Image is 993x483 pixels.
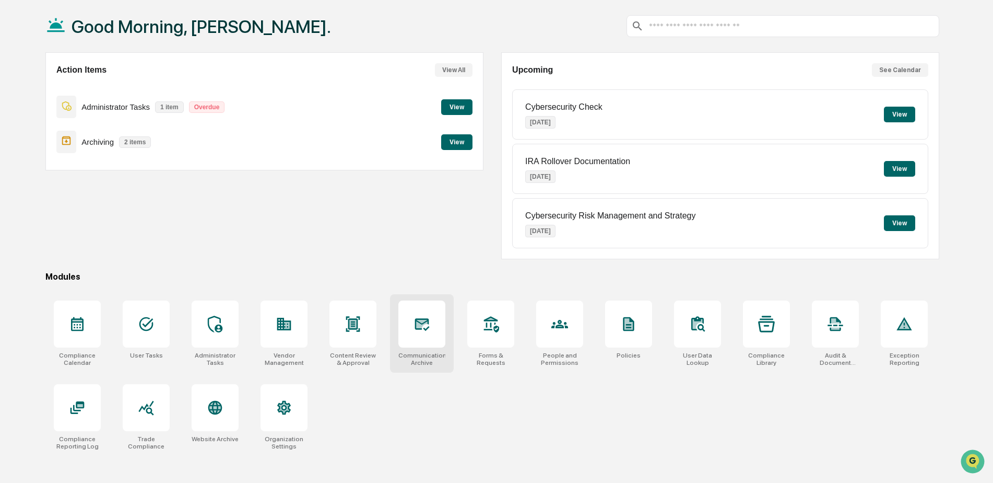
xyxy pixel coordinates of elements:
iframe: Open customer support [960,448,988,477]
p: Overdue [189,101,225,113]
div: 🖐️ [10,133,19,141]
div: Exception Reporting [881,352,928,366]
span: Data Lookup [21,152,66,162]
button: View [441,134,472,150]
div: 🗄️ [76,133,84,141]
h1: Good Morning, [PERSON_NAME]. [72,16,331,37]
div: User Data Lookup [674,352,721,366]
p: 1 item [155,101,184,113]
button: Start new chat [178,83,190,96]
div: Modules [45,272,939,282]
p: Cybersecurity Risk Management and Strategy [525,211,695,221]
h2: Upcoming [512,65,553,75]
p: How can we help? [10,22,190,39]
div: Organization Settings [261,435,308,450]
div: Website Archive [192,435,239,443]
a: 🗄️Attestations [72,128,134,146]
p: Cybersecurity Check [525,102,602,112]
div: Audit & Document Logs [812,352,859,366]
p: [DATE] [525,225,555,237]
div: Compliance Reporting Log [54,435,101,450]
div: Vendor Management [261,352,308,366]
span: Attestations [86,132,129,142]
p: [DATE] [525,116,555,129]
h2: Action Items [56,65,107,75]
div: Start new chat [36,80,171,90]
div: Administrator Tasks [192,352,239,366]
span: Preclearance [21,132,67,142]
a: View [441,101,472,111]
button: View [884,161,915,177]
div: People and Permissions [536,352,583,366]
div: Compliance Calendar [54,352,101,366]
button: View [884,107,915,122]
button: View [884,215,915,231]
span: Pylon [104,177,126,185]
p: [DATE] [525,170,555,183]
div: Trade Compliance [123,435,170,450]
div: User Tasks [130,352,163,359]
a: 🔎Data Lookup [6,147,70,166]
a: Powered byPylon [74,177,126,185]
p: IRA Rollover Documentation [525,157,630,166]
button: View [441,99,472,115]
button: See Calendar [872,63,928,77]
p: Archiving [81,137,114,146]
div: Content Review & Approval [329,352,376,366]
img: 1746055101610-c473b297-6a78-478c-a979-82029cc54cd1 [10,80,29,99]
a: 🖐️Preclearance [6,128,72,146]
p: Administrator Tasks [81,102,150,111]
p: 2 items [119,136,151,148]
div: Policies [617,352,641,359]
button: View All [435,63,472,77]
div: Compliance Library [743,352,790,366]
div: Forms & Requests [467,352,514,366]
a: View [441,136,472,146]
div: 🔎 [10,153,19,161]
div: We're available if you need us! [36,90,132,99]
div: Communications Archive [398,352,445,366]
